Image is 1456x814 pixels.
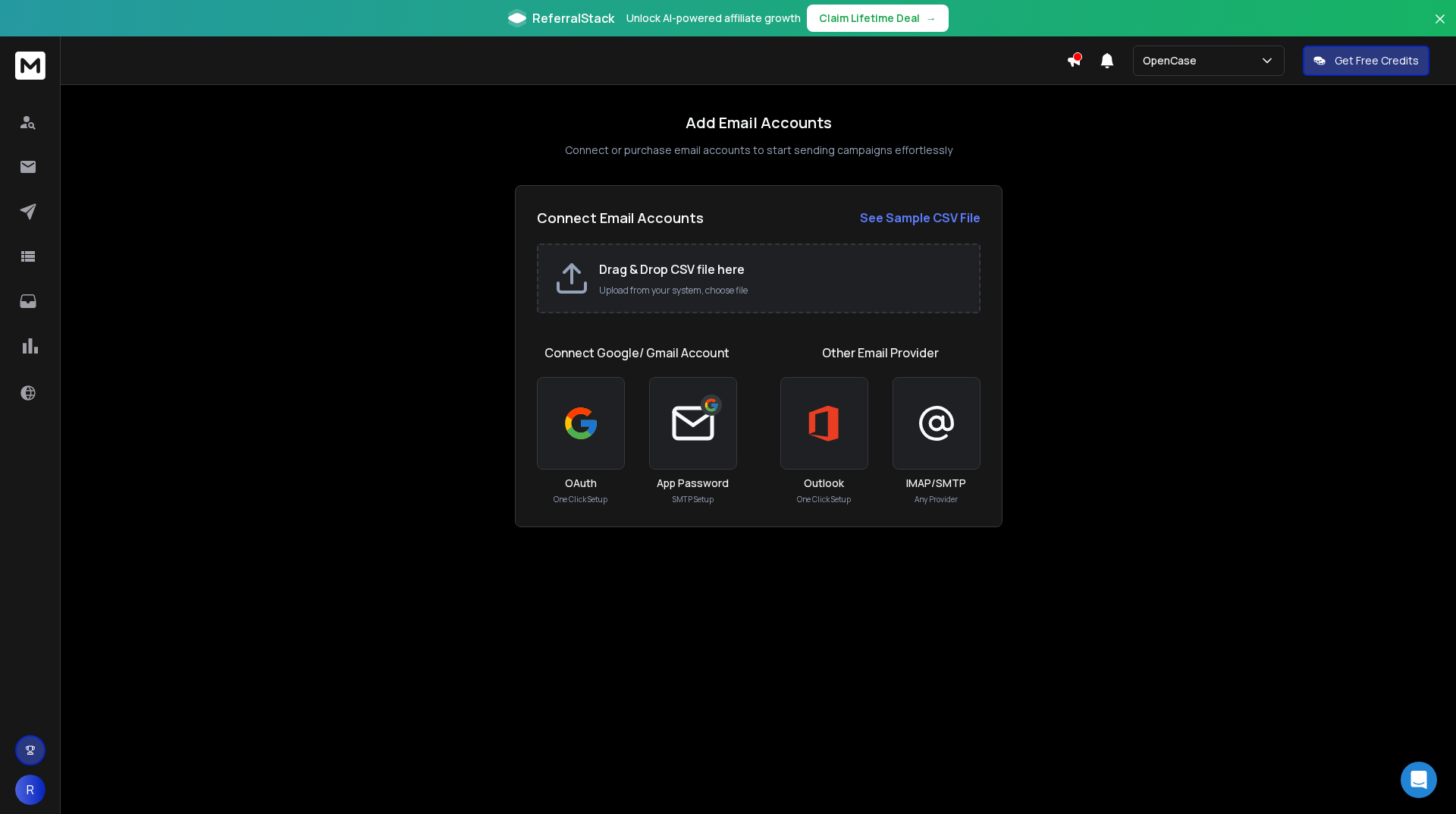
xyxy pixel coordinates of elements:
button: R [15,775,45,805]
p: One Click Setup [554,494,607,505]
p: Unlock AI-powered affiliate growth [626,11,801,26]
p: SMTP Setup [673,494,714,505]
h1: Connect Google/ Gmail Account [544,344,730,362]
h1: Add Email Accounts [686,112,832,134]
h3: IMAP/SMTP [906,476,966,491]
h3: Outlook [804,476,844,491]
span: → [926,11,937,26]
h3: App Password [657,476,729,491]
p: One Click Setup [797,494,851,505]
p: Connect or purchase email accounts to start sending campaigns effortlessly [565,143,952,158]
h2: Drag & Drop CSV file here [599,260,964,278]
p: Get Free Credits [1335,53,1419,68]
h1: Other Email Provider [822,344,939,362]
strong: See Sample CSV File [860,209,981,226]
button: Close banner [1430,9,1450,46]
h3: OAuth [565,476,597,491]
p: OpenCase [1143,53,1203,68]
button: Claim Lifetime Deal→ [807,5,949,32]
span: ReferralStack [532,9,614,27]
h2: Connect Email Accounts [537,207,704,228]
button: Get Free Credits [1303,46,1429,76]
p: Any Provider [915,494,958,505]
div: Open Intercom Messenger [1401,762,1437,798]
a: See Sample CSV File [860,209,981,227]
p: Upload from your system, choose file [599,284,964,297]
